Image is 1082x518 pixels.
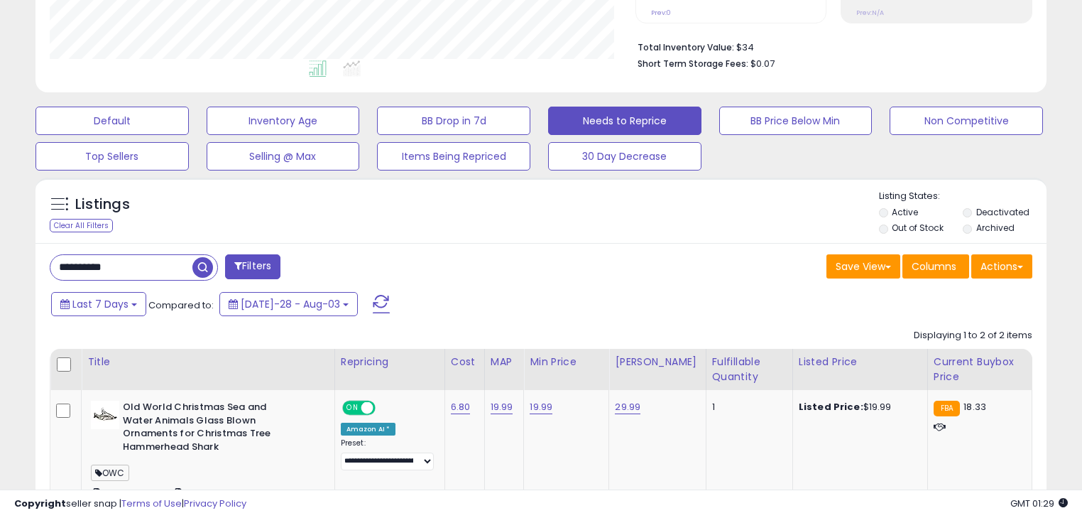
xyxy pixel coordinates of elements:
span: OFF [373,402,395,414]
div: Listed Price [799,355,922,369]
span: Last 7 Days [72,297,129,311]
button: Default [35,107,189,135]
li: $34 [638,38,1022,55]
button: Non Competitive [890,107,1043,135]
strong: Copyright [14,497,66,510]
button: Items Being Repriced [377,142,530,171]
div: Title [87,355,329,369]
div: Clear All Filters [50,219,113,232]
small: Prev: 0 [651,9,671,17]
h5: Listings [75,195,130,215]
span: Columns [912,259,956,274]
button: 30 Day Decrease [548,142,701,171]
p: Listing States: [879,190,1047,203]
div: Cost [451,355,479,369]
a: 29.99 [615,400,640,414]
span: OWC [91,465,129,481]
button: BB Price Below Min [719,107,873,135]
button: [DATE]-28 - Aug-03 [219,292,358,316]
button: Needs to Reprice [548,107,701,135]
span: ON [344,402,361,414]
a: 6.80 [451,400,471,414]
b: Listed Price: [799,400,863,414]
label: Active [892,206,918,218]
div: Fulfillable Quantity [712,355,787,384]
a: Terms of Use [121,497,182,510]
div: Preset: [341,438,434,470]
button: Save View [826,254,900,279]
a: Privacy Policy [184,497,246,510]
div: Displaying 1 to 2 of 2 items [914,329,1032,342]
button: Top Sellers [35,142,189,171]
div: Amazon AI * [341,423,396,436]
div: ASIN: [91,401,324,516]
a: 19.99 [491,400,513,414]
b: Total Inventory Value: [638,41,734,53]
button: Last 7 Days [51,292,146,316]
div: Repricing [341,355,439,369]
div: Min Price [530,355,603,369]
div: MAP [491,355,518,369]
button: Actions [971,254,1032,279]
span: 2025-08-11 01:29 GMT [1010,497,1068,510]
div: 1 [712,401,782,414]
button: Inventory Age [207,107,360,135]
img: 41bsgIiYSXL._SL40_.jpg [91,401,119,429]
span: 18.33 [963,400,986,414]
span: $0.07 [750,57,775,70]
label: Out of Stock [892,222,944,234]
button: Filters [225,254,280,279]
span: [DATE]-28 - Aug-03 [241,297,340,311]
div: [PERSON_NAME] [615,355,699,369]
button: Columns [902,254,969,279]
div: $19.99 [799,401,917,414]
button: BB Drop in 7d [377,107,530,135]
b: Short Term Storage Fees: [638,58,748,70]
a: 19.99 [530,400,552,414]
label: Archived [976,222,1015,234]
div: seller snap | | [14,497,246,511]
button: Selling @ Max [207,142,360,171]
label: Deactivated [976,206,1029,218]
div: Current Buybox Price [934,355,1026,384]
b: Old World Christmas Sea and Water Animals Glass Blown Ornaments for Christmas Tree Hammerhead Shark [123,401,295,457]
span: Compared to: [148,298,214,312]
small: FBA [934,401,960,416]
small: Prev: N/A [856,9,884,17]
